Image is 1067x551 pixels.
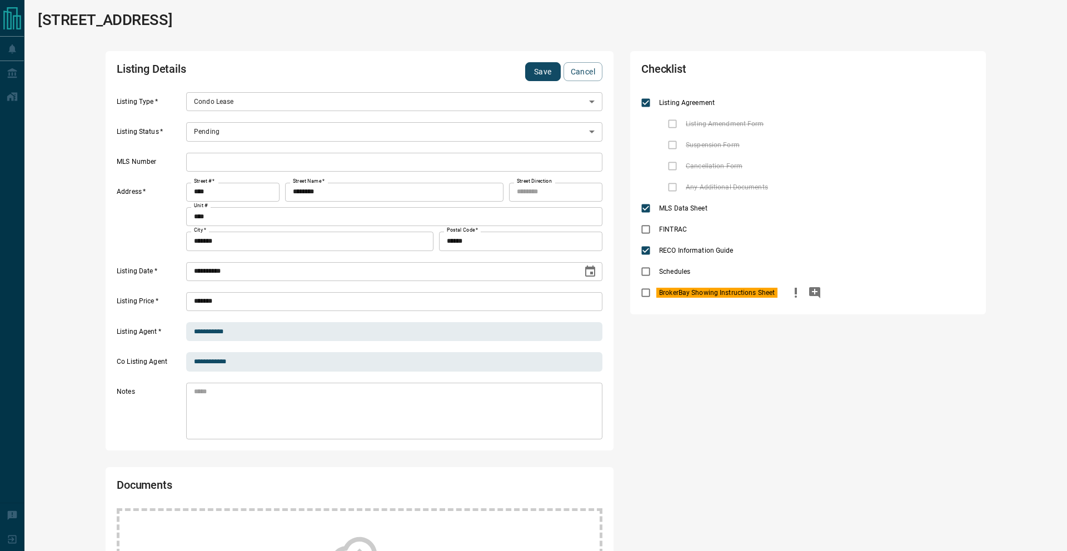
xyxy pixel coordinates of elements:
span: FINTRAC [656,224,690,234]
label: Address [117,187,183,251]
label: Street # [194,178,215,185]
button: Cancel [564,62,602,81]
span: Schedules [656,267,693,277]
button: Choose date, selected date is Aug 12, 2025 [579,261,601,283]
label: Listing Type [117,97,183,112]
h2: Listing Details [117,62,408,81]
label: Unit # [194,202,208,209]
label: Postal Code [447,227,478,234]
h2: Documents [117,478,408,497]
label: Listing Status [117,127,183,142]
span: RECO Information Guide [656,246,736,256]
span: Suspension Form [683,140,742,150]
span: Any Additional Documents [683,182,771,192]
label: Co Listing Agent [117,357,183,372]
label: Street Direction [517,178,552,185]
span: BrokerBay Showing Instructions Sheet [656,288,777,298]
span: Listing Agreement [656,98,717,108]
label: Street Name [293,178,325,185]
span: MLS Data Sheet [656,203,710,213]
label: Listing Agent [117,327,183,342]
div: Condo Lease [186,92,602,111]
label: Notes [117,387,183,439]
label: MLS Number [117,157,183,172]
label: Listing Price [117,297,183,311]
h2: Checklist [641,62,841,81]
button: Save [525,62,561,81]
button: add note [805,282,824,303]
div: Pending [186,122,602,141]
span: Listing Amendment Form [683,119,766,129]
label: Listing Date [117,267,183,281]
button: priority [786,282,805,303]
label: City [194,227,206,234]
span: Cancellation Form [683,161,745,171]
h1: [STREET_ADDRESS] [38,11,172,29]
